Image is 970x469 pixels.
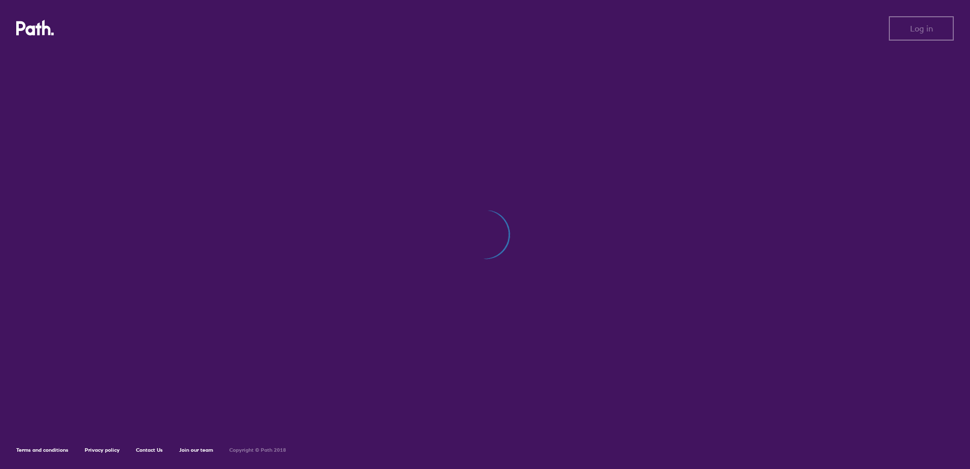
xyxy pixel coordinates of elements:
[910,24,933,33] span: Log in
[16,447,68,453] a: Terms and conditions
[179,447,213,453] a: Join our team
[85,447,120,453] a: Privacy policy
[229,447,286,453] h6: Copyright © Path 2018
[889,16,954,41] button: Log in
[136,447,163,453] a: Contact Us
